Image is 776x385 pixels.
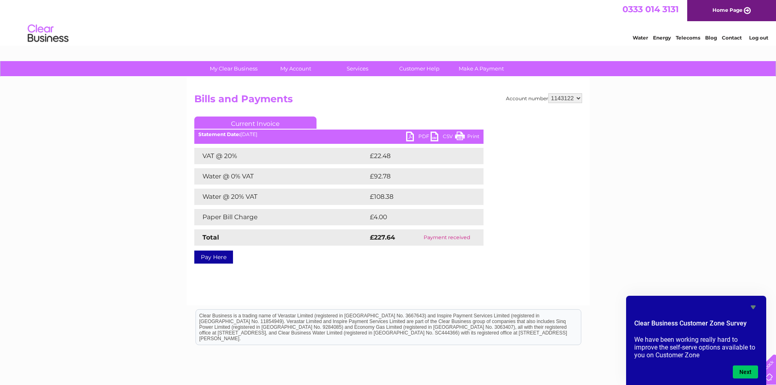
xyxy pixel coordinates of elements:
a: Log out [749,35,768,41]
div: Account number [506,93,582,103]
td: £92.78 [368,168,467,185]
a: Make A Payment [448,61,515,76]
a: PDF [406,132,431,143]
td: £108.38 [368,189,469,205]
a: My Account [262,61,329,76]
b: Statement Date: [198,131,240,137]
td: VAT @ 20% [194,148,368,164]
td: £22.48 [368,148,467,164]
a: Telecoms [676,35,700,41]
a: Pay Here [194,251,233,264]
a: Energy [653,35,671,41]
a: Water [633,35,648,41]
img: logo.png [27,21,69,46]
a: Contact [722,35,742,41]
div: Clear Business Customer Zone Survey [634,302,758,378]
td: Payment received [410,229,484,246]
a: Print [455,132,479,143]
td: Water @ 0% VAT [194,168,368,185]
p: We have been working really hard to improve the self-serve options available to you on Customer Zone [634,336,758,359]
td: Water @ 20% VAT [194,189,368,205]
a: Current Invoice [194,117,317,129]
a: My Clear Business [200,61,267,76]
td: Paper Bill Charge [194,209,368,225]
td: £4.00 [368,209,465,225]
button: Hide survey [748,302,758,312]
a: Blog [705,35,717,41]
button: Next question [733,365,758,378]
strong: £227.64 [370,233,395,241]
strong: Total [202,233,219,241]
a: Services [324,61,391,76]
div: [DATE] [194,132,484,137]
a: Customer Help [386,61,453,76]
a: 0333 014 3131 [622,4,679,14]
h2: Clear Business Customer Zone Survey [634,319,758,332]
div: Clear Business is a trading name of Verastar Limited (registered in [GEOGRAPHIC_DATA] No. 3667643... [196,4,581,40]
a: CSV [431,132,455,143]
h2: Bills and Payments [194,93,582,109]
